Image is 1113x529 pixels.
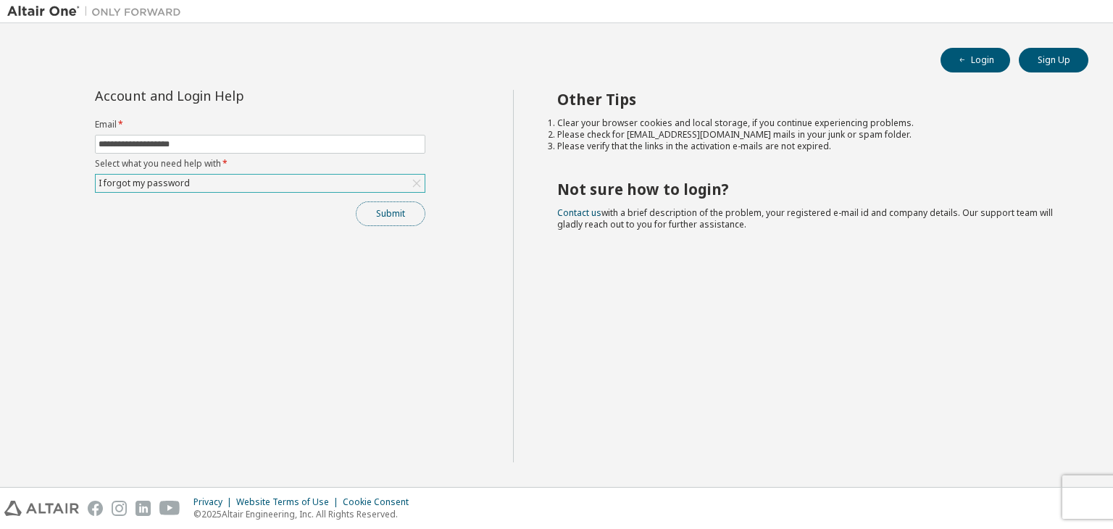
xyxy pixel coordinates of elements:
h2: Other Tips [557,90,1063,109]
button: Sign Up [1019,48,1088,72]
li: Please check for [EMAIL_ADDRESS][DOMAIN_NAME] mails in your junk or spam folder. [557,129,1063,141]
a: Contact us [557,207,601,219]
div: I forgot my password [96,175,425,192]
button: Login [941,48,1010,72]
div: Privacy [193,496,236,508]
img: linkedin.svg [136,501,151,516]
img: instagram.svg [112,501,127,516]
div: Cookie Consent [343,496,417,508]
button: Submit [356,201,425,226]
label: Select what you need help with [95,158,425,170]
img: youtube.svg [159,501,180,516]
span: with a brief description of the problem, your registered e-mail id and company details. Our suppo... [557,207,1053,230]
img: facebook.svg [88,501,103,516]
img: Altair One [7,4,188,19]
div: I forgot my password [96,175,192,191]
div: Account and Login Help [95,90,359,101]
label: Email [95,119,425,130]
li: Clear your browser cookies and local storage, if you continue experiencing problems. [557,117,1063,129]
img: altair_logo.svg [4,501,79,516]
div: Website Terms of Use [236,496,343,508]
li: Please verify that the links in the activation e-mails are not expired. [557,141,1063,152]
h2: Not sure how to login? [557,180,1063,199]
p: © 2025 Altair Engineering, Inc. All Rights Reserved. [193,508,417,520]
